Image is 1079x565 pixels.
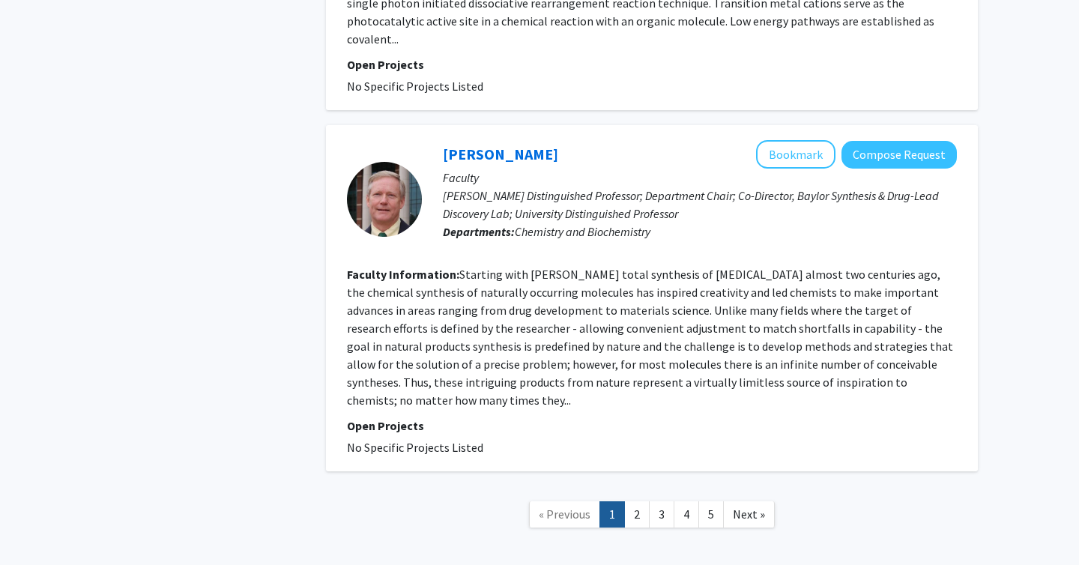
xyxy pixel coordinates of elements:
span: No Specific Projects Listed [347,440,483,455]
b: Faculty Information: [347,267,459,282]
a: 4 [674,501,699,528]
span: « Previous [539,507,590,522]
p: Faculty [443,169,957,187]
a: Previous Page [529,501,600,528]
p: Open Projects [347,55,957,73]
button: Compose Request to John Wood [841,141,957,169]
span: Chemistry and Biochemistry [515,224,650,239]
nav: Page navigation [326,486,978,547]
span: Next » [733,507,765,522]
a: 2 [624,501,650,528]
a: 1 [599,501,625,528]
b: Departments: [443,224,515,239]
span: No Specific Projects Listed [347,79,483,94]
fg-read-more: Starting with [PERSON_NAME] total synthesis of [MEDICAL_DATA] almost two centuries ago, the chemi... [347,267,953,408]
a: Next [723,501,775,528]
p: Open Projects [347,417,957,435]
a: 5 [698,501,724,528]
iframe: Chat [11,498,64,554]
p: [PERSON_NAME] Distinguished Professor; Department Chair; Co-Director, Baylor Synthesis & Drug-Lea... [443,187,957,223]
a: [PERSON_NAME] [443,145,558,163]
button: Add John Wood to Bookmarks [756,140,835,169]
a: 3 [649,501,674,528]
